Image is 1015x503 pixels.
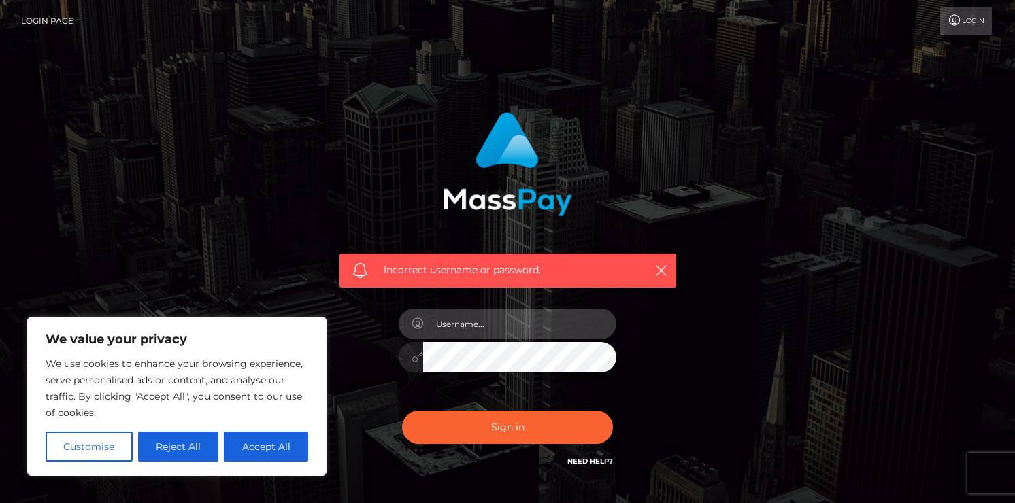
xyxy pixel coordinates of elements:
[402,411,613,444] button: Sign in
[46,331,308,347] p: We value your privacy
[384,263,632,277] span: Incorrect username or password.
[138,432,219,462] button: Reject All
[27,317,327,476] div: We value your privacy
[567,457,613,466] a: Need Help?
[46,355,308,421] p: We use cookies to enhance your browsing experience, serve personalised ads or content, and analys...
[443,112,572,216] img: MassPay Login
[940,7,992,35] a: Login
[21,7,73,35] a: Login Page
[46,432,133,462] button: Customise
[423,309,616,339] input: Username...
[224,432,308,462] button: Accept All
